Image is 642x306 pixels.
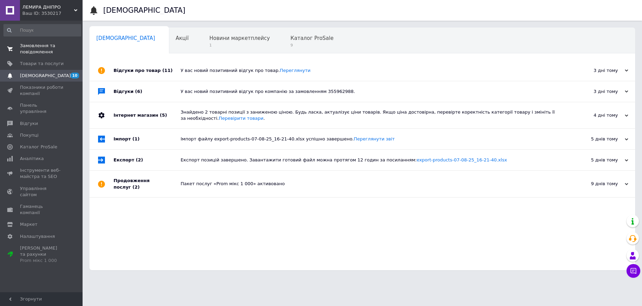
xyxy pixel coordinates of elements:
[181,136,559,142] div: Імпорт файлу export-products-07-08-25_16-21-40.xlsx успішно завершено.
[20,203,64,216] span: Гаманець компанії
[71,73,79,78] span: 10
[114,81,181,102] div: Відгуки
[160,113,167,118] span: (5)
[559,67,628,74] div: 3 дні тому
[20,245,64,264] span: [PERSON_NAME] та рахунки
[132,136,140,141] span: (1)
[114,129,181,149] div: Імпорт
[20,43,64,55] span: Замовлення та повідомлення
[280,68,310,73] a: Переглянути
[559,157,628,163] div: 5 днів тому
[181,67,559,74] div: У вас новий позитивний відгук про товар.
[114,150,181,170] div: Експорт
[290,35,333,41] span: Каталог ProSale
[559,112,628,118] div: 4 дні тому
[20,186,64,198] span: Управління сайтом
[132,184,140,190] span: (2)
[559,88,628,95] div: 3 дні тому
[20,73,71,79] span: [DEMOGRAPHIC_DATA]
[114,60,181,81] div: Відгуки про товар
[22,4,74,10] span: ЛЕМИРА ДНІПРО
[3,24,81,36] input: Пошук
[559,136,628,142] div: 5 днів тому
[209,35,270,41] span: Новини маркетплейсу
[20,167,64,180] span: Інструменти веб-майстра та SEO
[136,157,143,162] span: (2)
[209,43,270,48] span: 1
[181,109,559,122] div: Знайдено 2 товарні позиції з заниженою ціною. Будь ласка, актуалізує ціни товарів. Якщо ціна дост...
[96,35,155,41] span: [DEMOGRAPHIC_DATA]
[20,156,44,162] span: Аналітика
[219,116,264,121] a: Перевірити товари
[417,157,507,162] a: export-products-07-08-25_16-21-40.xlsx
[181,88,559,95] div: У вас новий позитивний відгук про компанію за замовленням 355962988.
[20,233,55,240] span: Налаштування
[114,102,181,128] div: Інтернет магазин
[20,257,64,264] div: Prom мікс 1 000
[181,157,559,163] div: Експорт позицій завершено. Завантажити готовий файл можна протягом 12 годин за посиланням:
[20,132,39,138] span: Покупці
[114,171,181,197] div: Продовження послуг
[290,43,333,48] span: 9
[162,68,173,73] span: (11)
[20,221,38,228] span: Маркет
[103,6,185,14] h1: [DEMOGRAPHIC_DATA]
[627,264,640,278] button: Чат з покупцем
[20,84,64,97] span: Показники роботи компанії
[22,10,83,17] div: Ваш ID: 3530217
[20,61,64,67] span: Товари та послуги
[135,89,142,94] span: (6)
[181,181,559,187] div: Пакет послуг «Prom мікс 1 000» активовано
[354,136,395,141] a: Переглянути звіт
[559,181,628,187] div: 9 днів тому
[20,144,57,150] span: Каталог ProSale
[176,35,189,41] span: Акції
[20,102,64,115] span: Панель управління
[20,120,38,127] span: Відгуки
